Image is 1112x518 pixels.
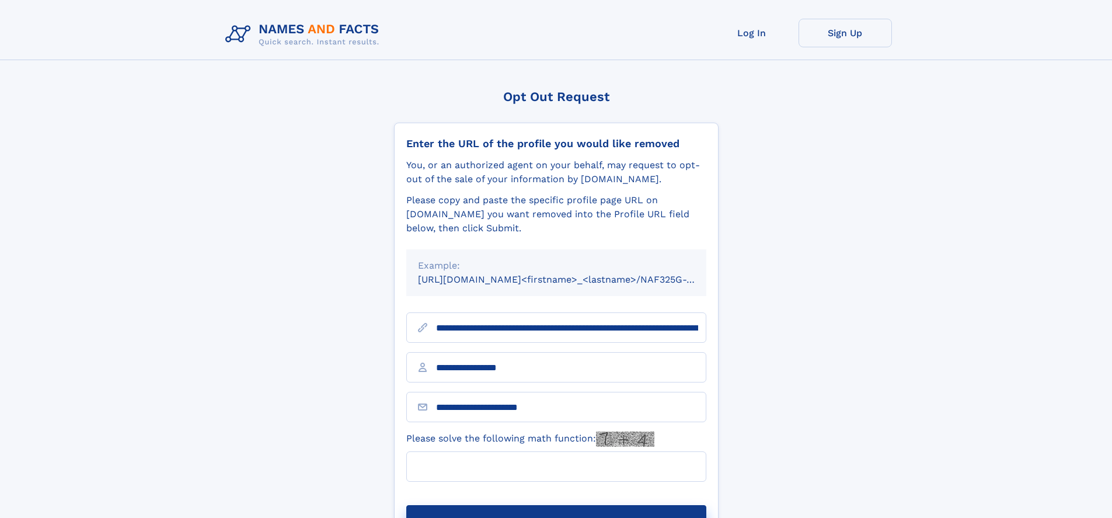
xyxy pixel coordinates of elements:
img: Logo Names and Facts [221,19,389,50]
a: Log In [705,19,799,47]
div: Example: [418,259,695,273]
label: Please solve the following math function: [406,432,654,447]
div: You, or an authorized agent on your behalf, may request to opt-out of the sale of your informatio... [406,158,706,186]
div: Enter the URL of the profile you would like removed [406,137,706,150]
div: Please copy and paste the specific profile page URL on [DOMAIN_NAME] you want removed into the Pr... [406,193,706,235]
div: Opt Out Request [394,89,719,104]
a: Sign Up [799,19,892,47]
small: [URL][DOMAIN_NAME]<firstname>_<lastname>/NAF325G-xxxxxxxx [418,274,728,285]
